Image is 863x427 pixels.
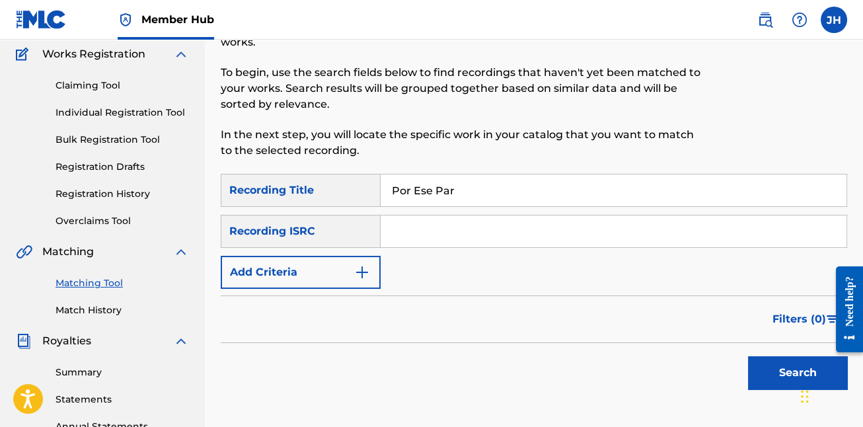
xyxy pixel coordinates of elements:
span: Works Registration [42,46,145,62]
p: To begin, use the search fields below to find recordings that haven't yet been matched to your wo... [221,65,703,112]
img: expand [173,46,189,62]
button: Search [748,356,847,389]
a: Statements [56,393,189,407]
img: Royalties [16,333,32,349]
img: Top Rightsholder [118,12,133,28]
a: Registration Drafts [56,160,189,174]
button: Add Criteria [221,256,381,289]
span: Member Hub [141,12,214,27]
a: Overclaims Tool [56,214,189,228]
span: Royalties [42,333,91,349]
img: Matching [16,244,32,260]
a: Public Search [752,7,778,33]
p: In the next step, you will locate the specific work in your catalog that you want to match to the... [221,127,703,159]
img: Works Registration [16,46,33,62]
form: Search Form [221,174,847,396]
a: Registration History [56,187,189,201]
div: Drag [801,377,809,416]
a: Summary [56,366,189,379]
button: Filters (0) [765,303,847,336]
a: Bulk Registration Tool [56,133,189,147]
a: Matching Tool [56,276,189,290]
iframe: Chat Widget [797,364,863,427]
img: expand [173,333,189,349]
img: expand [173,244,189,260]
span: Filters ( 0 ) [772,311,826,327]
img: MLC Logo [16,10,67,29]
div: User Menu [821,7,847,33]
img: help [792,12,807,28]
a: Match History [56,303,189,317]
span: Matching [42,244,94,260]
img: 9d2ae6d4665cec9f34b9.svg [354,264,370,280]
a: Claiming Tool [56,79,189,93]
div: Help [786,7,813,33]
iframe: Resource Center [826,256,863,362]
a: Individual Registration Tool [56,106,189,120]
img: search [757,12,773,28]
